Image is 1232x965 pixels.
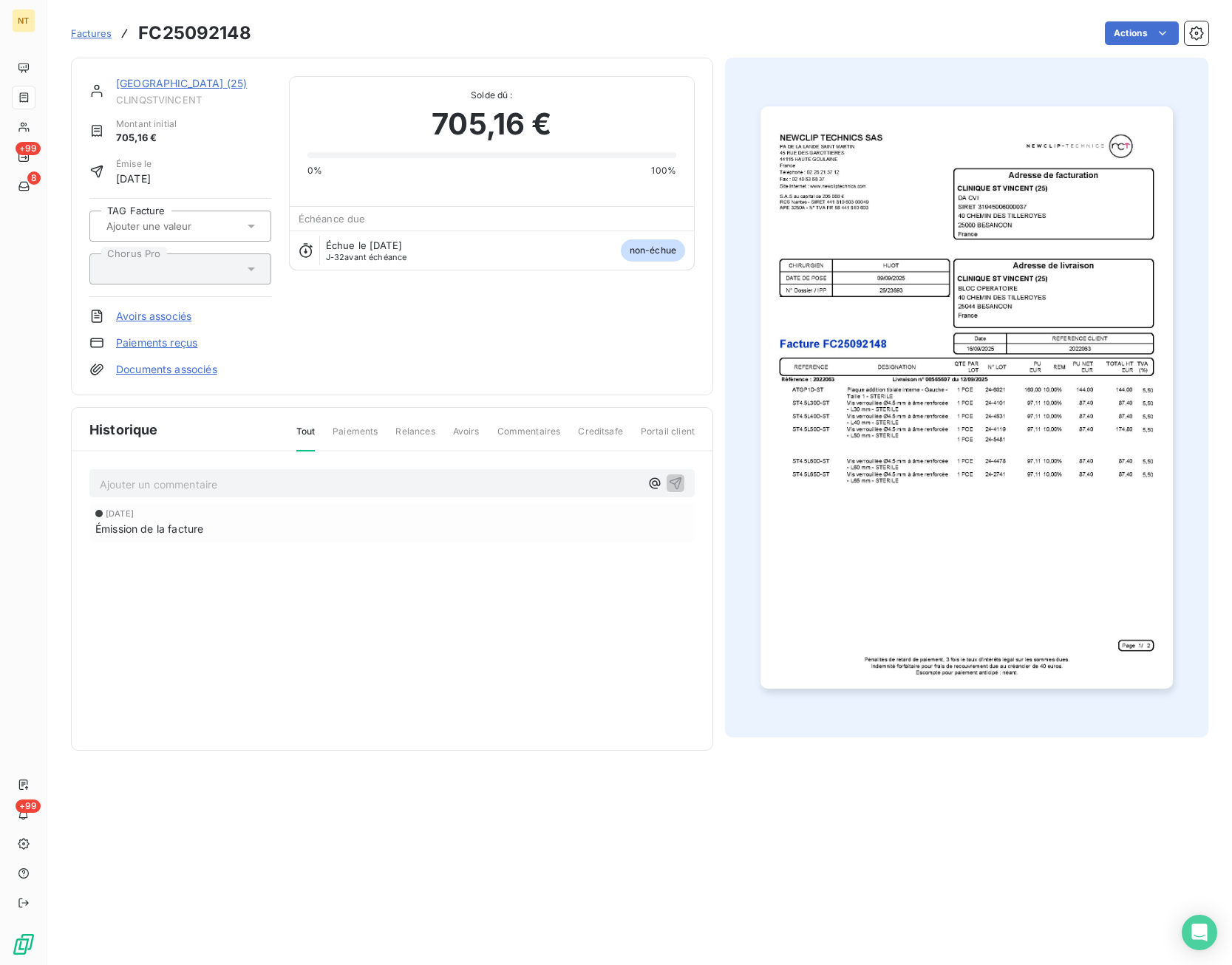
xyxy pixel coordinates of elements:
[116,309,191,324] a: Avoirs associés
[326,253,407,262] span: avant échéance
[106,509,134,518] span: [DATE]
[116,362,217,377] a: Documents associés
[333,425,378,450] span: Paiements
[95,521,203,536] span: Émission de la facture
[116,77,247,89] a: [GEOGRAPHIC_DATA] (25)
[296,425,316,451] span: Tout
[1105,21,1179,45] button: Actions
[116,335,197,350] a: Paiements reçus
[651,164,676,177] span: 100%
[578,425,623,450] span: Creditsafe
[116,131,177,146] span: 705,16 €
[71,27,112,39] span: Factures
[307,164,322,177] span: 0%
[307,89,676,102] span: Solde dû :
[326,252,345,262] span: J-32
[641,425,695,450] span: Portail client
[453,425,480,450] span: Avoirs
[299,213,366,225] span: Échéance due
[89,420,158,440] span: Historique
[12,932,35,956] img: Logo LeanPay
[105,219,253,233] input: Ajouter une valeur
[395,425,435,450] span: Relances
[760,106,1172,689] img: invoice_thumbnail
[27,171,41,185] span: 8
[1182,915,1217,950] div: Open Intercom Messenger
[432,102,551,146] span: 705,16 €
[116,117,177,131] span: Montant initial
[621,239,685,262] span: non-échue
[12,9,35,33] div: NT
[16,142,41,155] span: +99
[16,799,41,813] span: +99
[138,20,251,47] h3: FC25092148
[116,171,152,186] span: [DATE]
[71,26,112,41] a: Factures
[497,425,561,450] span: Commentaires
[116,157,152,171] span: Émise le
[326,239,402,251] span: Échue le [DATE]
[116,94,271,106] span: CLINQSTVINCENT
